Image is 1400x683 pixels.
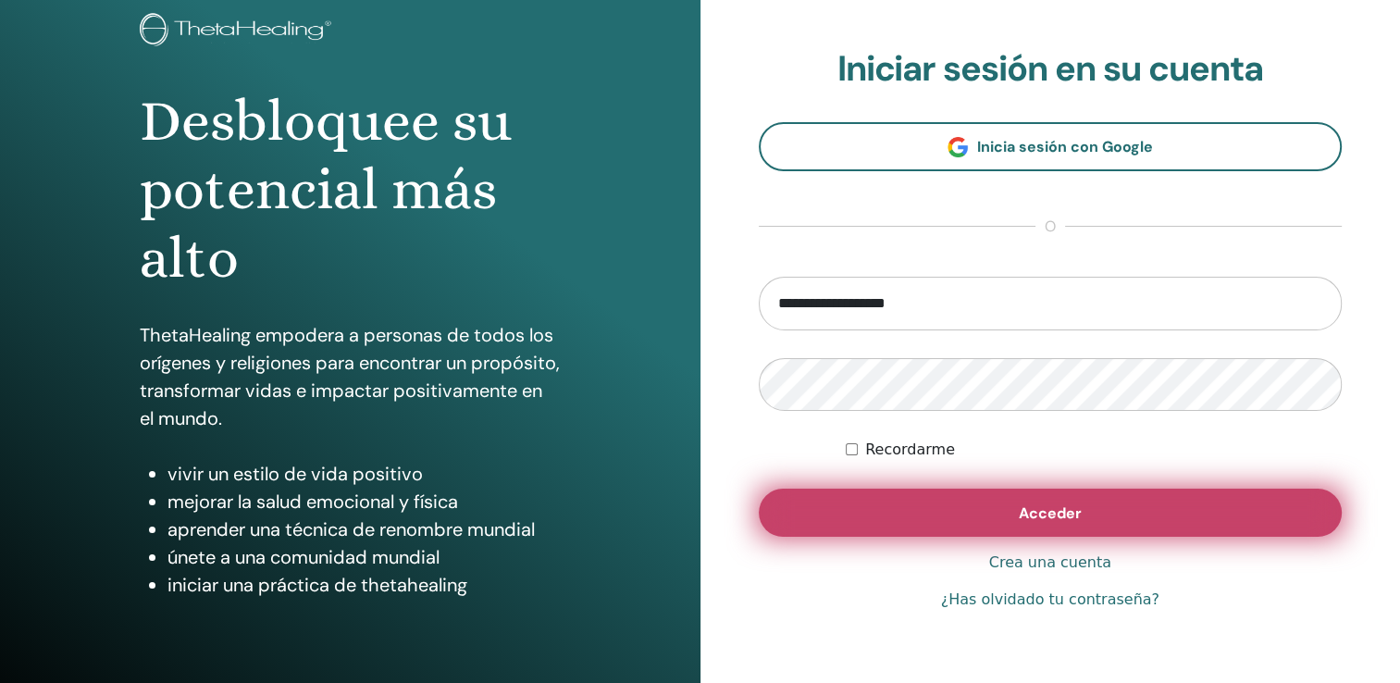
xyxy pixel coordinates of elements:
p: ThetaHealing empodera a personas de todos los orígenes y religiones para encontrar un propósito, ... [140,321,560,432]
li: únete a una comunidad mundial [167,543,560,571]
span: Inicia sesión con Google [977,137,1153,156]
li: aprender una técnica de renombre mundial [167,515,560,543]
div: Mantenerme autenticado indefinidamente o hasta cerrar la sesión manualmente [846,439,1342,461]
span: o [1035,216,1065,238]
button: Acceder [759,489,1343,537]
h1: Desbloquee su potencial más alto [140,87,560,293]
li: vivir un estilo de vida positivo [167,460,560,488]
h2: Iniciar sesión en su cuenta [759,48,1343,91]
label: Recordarme [865,439,955,461]
li: mejorar la salud emocional y física [167,488,560,515]
span: Acceder [1019,503,1082,523]
a: Inicia sesión con Google [759,122,1343,171]
a: Crea una cuenta [989,552,1111,574]
li: iniciar una práctica de thetahealing [167,571,560,599]
a: ¿Has olvidado tu contraseña? [941,589,1159,611]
